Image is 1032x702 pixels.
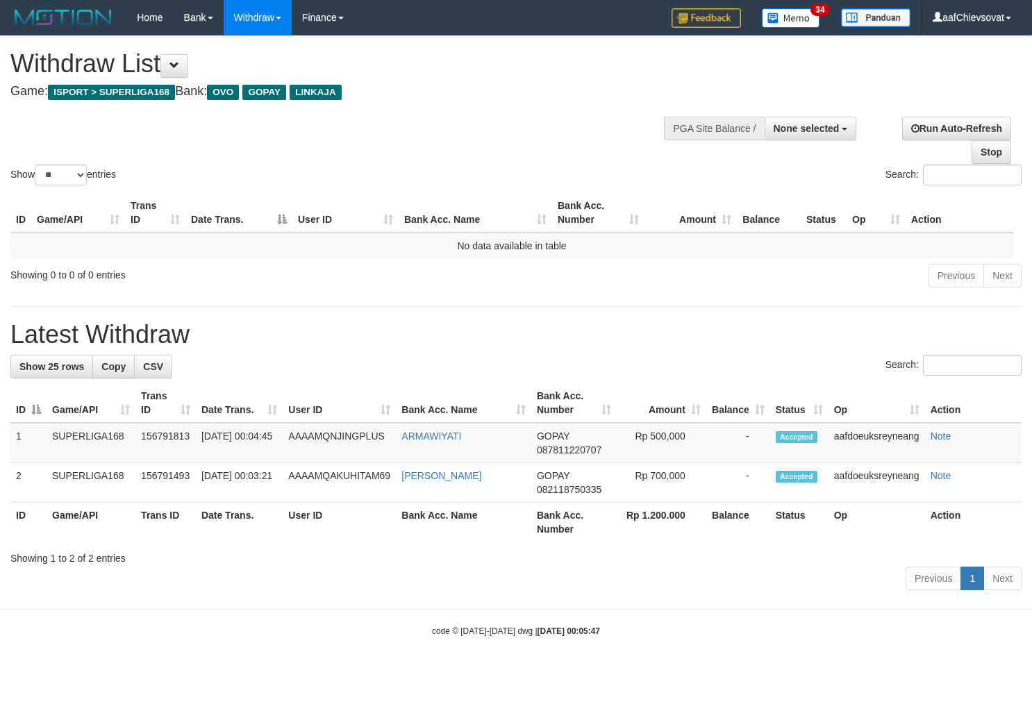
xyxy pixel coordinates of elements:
span: Copy [101,361,126,372]
span: GOPAY [537,470,569,481]
th: Action [925,503,1022,542]
th: Trans ID [135,503,196,542]
span: Accepted [776,471,817,483]
th: Date Trans.: activate to sort column ascending [196,383,283,423]
th: Status [801,193,847,233]
a: Previous [929,264,984,287]
a: Next [983,567,1022,590]
button: None selected [765,117,857,140]
span: Copy 087811220707 to clipboard [537,444,601,456]
td: AAAAMQAKUHITAM69 [283,463,396,503]
img: MOTION_logo.png [10,7,116,28]
th: Action [906,193,1013,233]
td: AAAAMQNJINGPLUS [283,423,396,463]
span: OVO [207,85,239,100]
td: SUPERLIGA168 [47,463,135,503]
th: Action [925,383,1022,423]
th: Bank Acc. Name [396,503,531,542]
th: Bank Acc. Number: activate to sort column ascending [531,383,617,423]
h1: Latest Withdraw [10,321,1022,349]
td: 156791813 [135,423,196,463]
span: GOPAY [537,431,569,442]
td: aafdoeuksreyneang [829,463,925,503]
th: Trans ID: activate to sort column ascending [125,193,185,233]
div: Showing 1 to 2 of 2 entries [10,546,1022,565]
th: Date Trans.: activate to sort column descending [185,193,292,233]
th: Game/API [47,503,135,542]
a: Show 25 rows [10,355,93,378]
th: Rp 1.200.000 [617,503,706,542]
th: User ID: activate to sort column ascending [292,193,399,233]
th: Bank Acc. Name: activate to sort column ascending [396,383,531,423]
td: [DATE] 00:04:45 [196,423,283,463]
th: Date Trans. [196,503,283,542]
span: CSV [143,361,163,372]
input: Search: [923,165,1022,185]
span: ISPORT > SUPERLIGA168 [48,85,175,100]
a: Next [983,264,1022,287]
th: ID: activate to sort column descending [10,383,47,423]
a: 1 [960,567,984,590]
td: 1 [10,423,47,463]
th: Bank Acc. Number: activate to sort column ascending [552,193,644,233]
span: Show 25 rows [19,361,84,372]
th: Game/API: activate to sort column ascending [47,383,135,423]
img: Feedback.jpg [672,8,741,28]
td: Rp 700,000 [617,463,706,503]
th: User ID [283,503,396,542]
a: Note [931,470,951,481]
th: Status: activate to sort column ascending [770,383,829,423]
label: Search: [885,355,1022,376]
td: Rp 500,000 [617,423,706,463]
a: ARMAWIYATI [401,431,461,442]
th: Amount: activate to sort column ascending [617,383,706,423]
a: Note [931,431,951,442]
th: Op [829,503,925,542]
th: Game/API: activate to sort column ascending [31,193,125,233]
a: Stop [972,140,1011,164]
span: Accepted [776,431,817,443]
td: - [706,463,770,503]
th: Bank Acc. Number [531,503,617,542]
img: panduan.png [841,8,910,27]
td: - [706,423,770,463]
th: Amount: activate to sort column ascending [644,193,737,233]
span: Copy 082118750335 to clipboard [537,484,601,495]
label: Search: [885,165,1022,185]
a: CSV [134,355,172,378]
label: Show entries [10,165,116,185]
span: None selected [774,123,840,134]
a: Run Auto-Refresh [902,117,1011,140]
small: code © [DATE]-[DATE] dwg | [432,626,600,636]
select: Showentries [35,165,87,185]
a: Previous [906,567,961,590]
th: Balance [706,503,770,542]
th: ID [10,193,31,233]
div: Showing 0 to 0 of 0 entries [10,262,419,282]
h1: Withdraw List [10,50,674,78]
td: No data available in table [10,233,1013,258]
th: Trans ID: activate to sort column ascending [135,383,196,423]
span: LINKAJA [290,85,342,100]
td: [DATE] 00:03:21 [196,463,283,503]
td: aafdoeuksreyneang [829,423,925,463]
a: Copy [92,355,135,378]
td: 156791493 [135,463,196,503]
th: Balance: activate to sort column ascending [706,383,770,423]
div: PGA Site Balance / [664,117,764,140]
th: Op: activate to sort column ascending [847,193,906,233]
img: Button%20Memo.svg [762,8,820,28]
strong: [DATE] 00:05:47 [538,626,600,636]
span: 34 [810,3,829,16]
td: SUPERLIGA168 [47,423,135,463]
th: User ID: activate to sort column ascending [283,383,396,423]
th: Balance [737,193,801,233]
span: GOPAY [242,85,286,100]
a: [PERSON_NAME] [401,470,481,481]
h4: Game: Bank: [10,85,674,99]
input: Search: [923,355,1022,376]
th: ID [10,503,47,542]
th: Status [770,503,829,542]
th: Op: activate to sort column ascending [829,383,925,423]
td: 2 [10,463,47,503]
